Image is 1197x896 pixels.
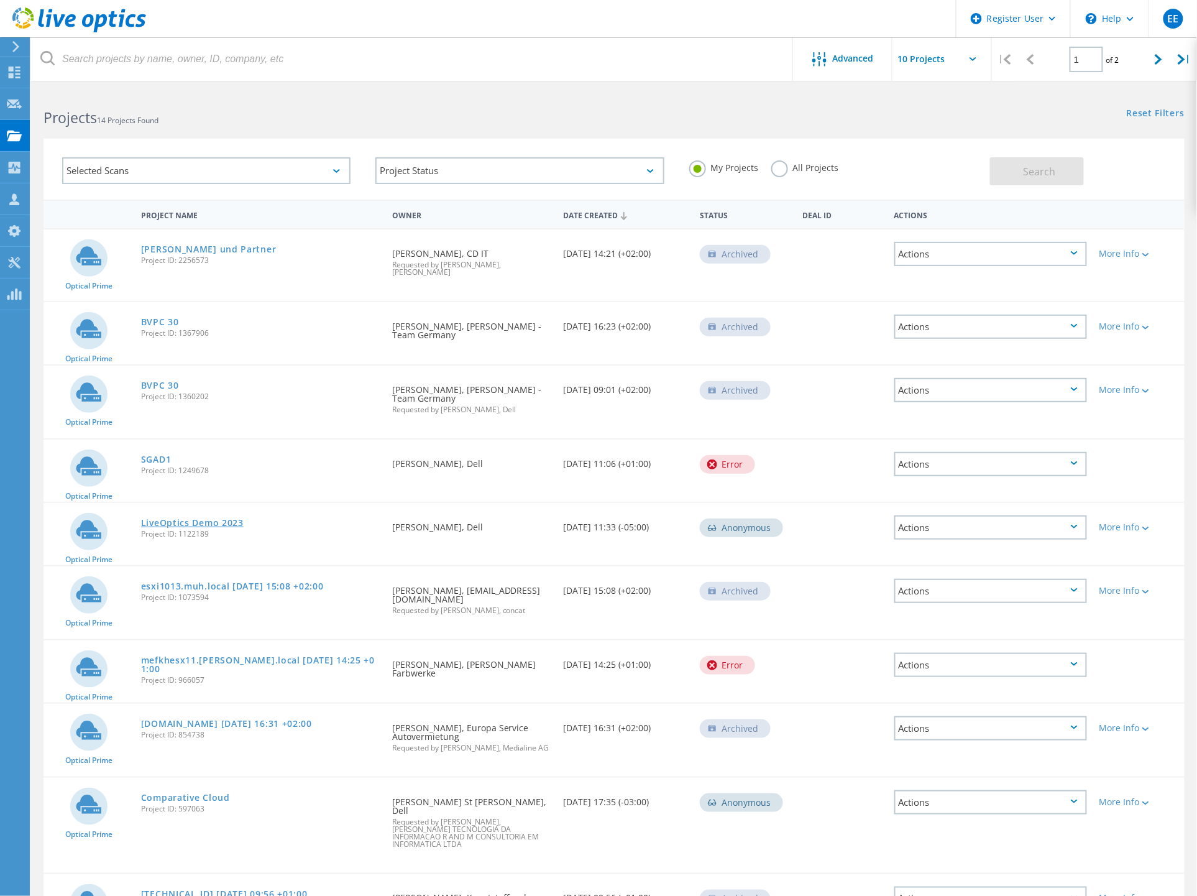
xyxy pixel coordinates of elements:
span: Search [1024,165,1056,178]
span: Project ID: 1360202 [141,393,380,400]
div: Archived [700,318,771,336]
svg: \n [1086,13,1097,24]
span: Project ID: 1122189 [141,530,380,538]
div: [DATE] 16:23 (+02:00) [557,302,694,343]
a: [DOMAIN_NAME] [DATE] 16:31 +02:00 [141,719,312,728]
div: [DATE] 11:06 (+01:00) [557,440,694,481]
a: mefkhesx11.[PERSON_NAME].local [DATE] 14:25 +01:00 [141,656,380,673]
label: My Projects [689,160,759,172]
span: Optical Prime [65,355,112,363]
a: LiveOptics Demo 2023 [141,519,244,527]
span: 14 Projects Found [97,115,158,126]
div: Actions [894,515,1087,540]
div: Project Name [135,203,386,226]
a: BVPC 30 [141,381,179,390]
span: Advanced [833,54,874,63]
div: [PERSON_NAME], Dell [386,440,557,481]
a: SGAD1 [141,455,172,464]
span: Optical Prime [65,693,112,701]
div: | [992,37,1017,81]
div: Anonymous [700,519,783,537]
div: More Info [1099,249,1178,258]
div: Actions [894,790,1087,815]
div: | [1172,37,1197,81]
div: Anonymous [700,793,783,812]
div: Archived [700,582,771,601]
span: Project ID: 597063 [141,805,380,813]
div: [PERSON_NAME], Europa Service Autovermietung [386,704,557,764]
div: Error [700,656,755,675]
div: Error [700,455,755,474]
span: Project ID: 854738 [141,731,380,739]
a: BVPC 30 [141,318,179,326]
span: Requested by [PERSON_NAME], Medialine AG [392,744,551,752]
span: Requested by [PERSON_NAME], concat [392,607,551,614]
div: Deal Id [797,203,888,226]
span: Optical Prime [65,282,112,290]
span: Optical Prime [65,831,112,838]
button: Search [990,157,1084,185]
div: Actions [894,378,1087,402]
div: [DATE] 14:21 (+02:00) [557,229,694,270]
div: More Info [1099,724,1178,732]
div: Date Created [557,203,694,226]
div: [DATE] 16:31 (+02:00) [557,704,694,745]
div: Owner [386,203,557,226]
div: Status [694,203,796,226]
div: [PERSON_NAME], CD IT [386,229,557,289]
div: [DATE] 11:33 (-05:00) [557,503,694,544]
span: Project ID: 2256573 [141,257,380,264]
div: More Info [1099,386,1178,394]
div: More Info [1099,523,1178,532]
span: Project ID: 1367906 [141,330,380,337]
a: Comparative Cloud [141,793,230,802]
span: Optical Prime [65,418,112,426]
div: Actions [888,203,1093,226]
div: [PERSON_NAME], [EMAIL_ADDRESS][DOMAIN_NAME] [386,566,557,627]
a: Reset Filters [1127,109,1185,119]
div: [DATE] 15:08 (+02:00) [557,566,694,607]
div: [PERSON_NAME], [PERSON_NAME] Farbwerke [386,640,557,690]
div: [PERSON_NAME] St [PERSON_NAME], Dell [386,778,557,861]
div: [DATE] 17:35 (-03:00) [557,778,694,819]
span: Requested by [PERSON_NAME], [PERSON_NAME] [392,261,551,276]
span: of 2 [1106,55,1119,65]
span: Project ID: 1249678 [141,467,380,474]
input: Search projects by name, owner, ID, company, etc [31,37,794,81]
div: Archived [700,381,771,400]
span: Project ID: 1073594 [141,594,380,601]
a: [PERSON_NAME] und Partner [141,245,277,254]
div: More Info [1099,586,1178,595]
div: Actions [894,579,1087,603]
div: [PERSON_NAME], Dell [386,503,557,544]
div: [PERSON_NAME], [PERSON_NAME] - Team Germany [386,366,557,426]
span: Optical Prime [65,757,112,764]
div: Actions [894,452,1087,476]
div: [DATE] 09:01 (+02:00) [557,366,694,407]
span: Optical Prime [65,619,112,627]
span: Project ID: 966057 [141,677,380,684]
div: [PERSON_NAME], [PERSON_NAME] - Team Germany [386,302,557,352]
span: Requested by [PERSON_NAME], [PERSON_NAME] TECNOLOGIA DA INFORMACAO R AND M CONSULTORIA EM INFORMA... [392,818,551,848]
a: Live Optics Dashboard [12,26,146,35]
div: Selected Scans [62,157,351,184]
b: Projects [44,108,97,127]
div: Actions [894,242,1087,266]
a: esxi1013.muh.local [DATE] 15:08 +02:00 [141,582,324,591]
div: Project Status [375,157,664,184]
div: More Info [1099,798,1178,806]
span: EE [1167,14,1178,24]
div: Actions [894,653,1087,677]
span: Optical Prime [65,556,112,563]
div: Actions [894,716,1087,741]
div: Archived [700,719,771,738]
span: Requested by [PERSON_NAME], Dell [392,406,551,413]
span: Optical Prime [65,492,112,500]
label: All Projects [771,160,839,172]
div: [DATE] 14:25 (+01:00) [557,640,694,681]
div: Archived [700,245,771,264]
div: More Info [1099,322,1178,331]
div: Actions [894,315,1087,339]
